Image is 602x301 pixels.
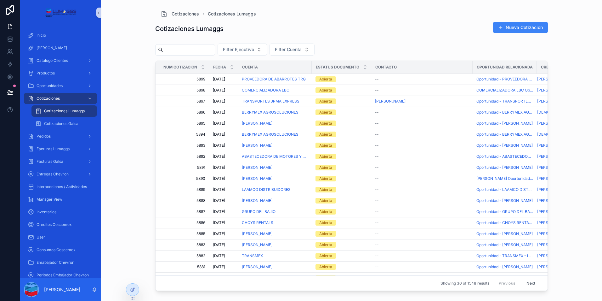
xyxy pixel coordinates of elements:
[242,88,289,93] a: COMERCIALIZADORA LBC
[476,198,533,203] span: Oportunidad - [PERSON_NAME]
[315,220,367,226] a: Abierta
[476,99,533,104] a: Oportunidad - TRANSPORTES JPMA EXPRESS - LUMAGGS
[537,198,582,203] a: [PERSON_NAME]
[37,45,67,50] span: [PERSON_NAME]
[476,187,533,192] a: Oportunidad - LAAMCO DISTRIBUIDORES - LUMAGGS
[375,220,379,225] span: --
[242,77,306,82] a: PROVEEDORA DE ABARROTES TRG
[476,143,533,148] a: Oportunidad - [PERSON_NAME]
[537,132,582,137] a: [DEMOGRAPHIC_DATA][PERSON_NAME]
[375,88,469,93] a: --
[319,109,332,115] div: Abierta
[375,132,469,137] a: --
[163,77,205,82] a: 5899
[163,88,205,93] a: 5898
[375,231,379,236] span: --
[213,121,225,126] span: [DATE]
[163,110,205,115] a: 5896
[242,198,272,203] a: [PERSON_NAME]
[213,209,234,214] a: [DATE]
[375,187,469,192] a: --
[37,83,63,88] span: Oportunidades
[476,154,533,159] a: Oportunidad - ABASTECEDORA DE MOTORES Y ACCESORIOS - LUMAGGS
[242,99,299,104] span: TRANSPORTES JPMA EXPRESS
[537,165,568,170] a: [PERSON_NAME]
[208,11,256,17] a: Cotizaciones Lumaggs
[37,71,55,76] span: Productos
[223,46,254,53] span: Filter Ejecutivo
[24,131,97,142] a: Pedidos
[315,187,367,192] a: Abierta
[375,88,379,93] span: --
[242,231,272,236] a: [PERSON_NAME]
[537,187,568,192] span: [PERSON_NAME]
[242,209,308,214] a: GRUPO DEL BAJIO
[163,165,205,170] a: 5891
[537,198,568,203] span: [PERSON_NAME]
[476,121,533,126] span: Oportunidad - [PERSON_NAME]
[24,68,97,79] a: Productos
[319,143,332,148] div: Abierta
[476,88,533,93] a: COMERCIALIZADORA LBC Oportunidad LUMAGGS
[242,121,272,126] a: [PERSON_NAME]
[315,209,367,215] a: Abierta
[375,154,379,159] span: --
[315,198,367,204] a: Abierta
[163,220,205,225] a: 5886
[213,187,234,192] a: [DATE]
[163,187,205,192] a: 5889
[172,11,199,17] span: Cotizaciones
[213,176,225,181] span: [DATE]
[242,110,308,115] a: BERRYMEX AGROSOLUCIONES
[319,154,332,159] div: Abierta
[163,176,205,181] a: 5890
[375,121,379,126] span: --
[31,105,97,117] a: Cotizaciones Lumaggs
[319,98,332,104] div: Abierta
[213,187,225,192] span: [DATE]
[315,76,367,82] a: Abierta
[160,10,199,18] a: Cotizaciones
[319,132,332,137] div: Abierta
[242,154,308,159] a: ABASTECEDORA DE MOTORES Y ACCESORIOS
[218,44,267,56] button: Select Button
[44,121,78,126] span: Cotizaciones Galsa
[213,99,225,104] span: [DATE]
[31,118,97,129] a: Cotizaciones Galsa
[476,220,533,225] a: Oportunidad - CHOYS RENTALS - LUMAGGS
[242,132,298,137] a: BERRYMEX AGROSOLUCIONES
[242,187,308,192] a: LAAMCO DISTRIBUIDORES
[242,143,272,148] span: [PERSON_NAME]
[24,80,97,91] a: Oportunidades
[476,209,533,214] a: Oportunidad - GRUPO DEL BAJIO - LUMAGGS
[163,121,205,126] a: 5895
[375,77,469,82] a: --
[163,99,205,104] span: 5897
[537,187,582,192] a: [PERSON_NAME]
[24,206,97,218] a: Inventarios
[163,143,205,148] a: 5893
[476,77,533,82] a: Oportunidad - PROVEEDORA DE ABARROTES [GEOGRAPHIC_DATA]
[537,231,582,236] a: [PERSON_NAME]
[375,110,379,115] span: --
[537,143,568,148] a: [PERSON_NAME]
[163,231,205,236] span: 5885
[375,165,379,170] span: --
[315,154,367,159] a: Abierta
